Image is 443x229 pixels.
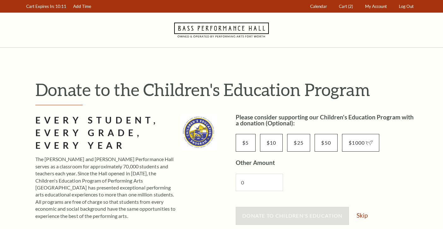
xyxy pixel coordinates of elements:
img: cep_logo_2022_standard_335x335.jpg [180,114,217,150]
span: 10:11 [55,4,66,9]
h2: Every Student, Every Grade, Every Year [35,114,176,152]
label: Other Amount [236,159,275,166]
a: Calendar [307,0,330,13]
button: Donate to Children's Education [236,207,349,225]
label: Please consider supporting our Children's Education Program with a donation (Optional): [236,113,414,127]
a: Add Time [70,0,94,13]
a: Skip [357,212,368,218]
input: $1000 [342,134,379,152]
span: Donate to Children's Education [242,213,342,219]
h1: Donate to the Children's Education Program [35,79,417,100]
p: The [PERSON_NAME] and [PERSON_NAME] Performance Hall serves as a classroom for approximately 70,0... [35,156,176,220]
input: $50 [315,134,338,152]
input: $5 [236,134,256,152]
input: $10 [260,134,283,152]
a: Log Out [396,0,417,13]
span: Calendar [310,4,327,9]
span: My Account [365,4,387,9]
span: Cart Expires In: [26,4,54,9]
span: (2) [348,4,353,9]
span: Cart [339,4,347,9]
input: $25 [287,134,310,152]
a: My Account [362,0,390,13]
a: Cart (2) [336,0,356,13]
